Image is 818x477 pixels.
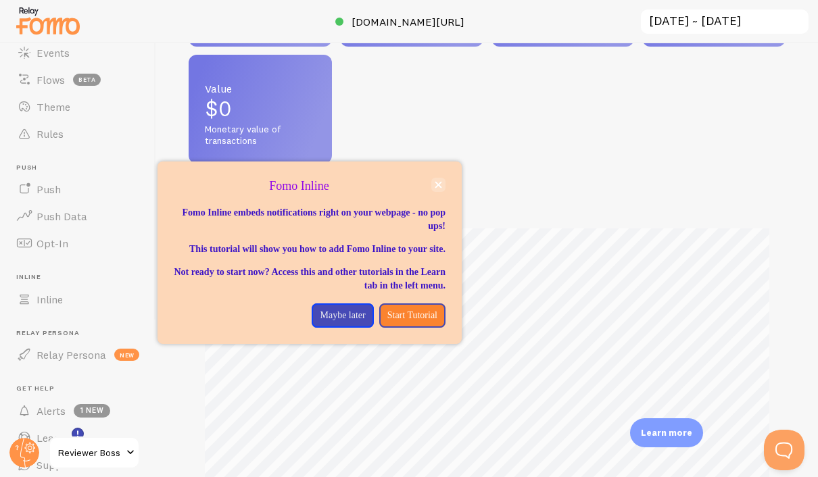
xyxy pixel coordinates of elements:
[8,66,147,93] a: Flows beta
[8,397,147,424] a: Alerts 1 new
[74,404,110,418] span: 1 new
[174,178,446,195] p: Fomo Inline
[8,424,147,451] a: Learn
[641,426,692,439] p: Learn more
[764,430,804,470] iframe: Help Scout Beacon - Open
[8,286,147,313] a: Inline
[58,445,122,461] span: Reviewer Boss
[205,83,316,94] span: Value
[37,404,66,418] span: Alerts
[37,209,87,223] span: Push Data
[8,93,147,120] a: Theme
[205,95,232,122] span: $0
[37,236,68,250] span: Opt-In
[16,329,147,338] span: Relay Persona
[158,161,462,344] div: Fomo Inline
[16,164,147,172] span: Push
[312,303,373,328] button: Maybe later
[8,120,147,147] a: Rules
[73,74,101,86] span: beta
[37,182,61,196] span: Push
[8,230,147,257] a: Opt-In
[37,348,106,361] span: Relay Persona
[379,303,446,328] button: Start Tutorial
[14,3,82,38] img: fomo-relay-logo-orange.svg
[174,243,446,256] p: This tutorial will show you how to add Fomo Inline to your site.
[320,309,365,322] p: Maybe later
[37,46,70,59] span: Events
[37,127,64,141] span: Rules
[8,176,147,203] a: Push
[49,436,140,469] a: Reviewer Boss
[174,266,446,293] p: Not ready to start now? Access this and other tutorials in the Learn tab in the left menu.
[37,431,64,445] span: Learn
[387,309,437,322] p: Start Tutorial
[37,293,63,306] span: Inline
[72,428,84,440] svg: <p>Watch New Feature Tutorials!</p>
[630,418,703,447] div: Learn more
[8,39,147,66] a: Events
[205,124,316,147] span: Monetary value of transactions
[431,178,446,192] button: close,
[8,203,147,230] a: Push Data
[16,273,147,282] span: Inline
[16,384,147,393] span: Get Help
[37,100,70,114] span: Theme
[8,341,147,368] a: Relay Persona new
[174,206,446,233] p: Fomo Inline embeds notifications right on your webpage - no pop ups!
[114,349,139,361] span: new
[37,73,65,86] span: Flows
